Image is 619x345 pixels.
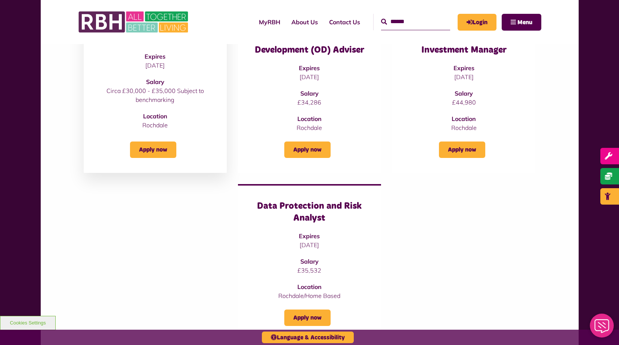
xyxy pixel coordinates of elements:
strong: Location [143,112,167,120]
strong: Salary [455,90,473,97]
p: Rochdale/Home Based [253,291,366,300]
a: MyRBH [458,14,496,31]
p: Rochdale [407,123,520,132]
strong: Location [297,283,322,290]
p: [DATE] [407,72,520,81]
strong: Expires [454,64,474,72]
p: [DATE] [99,61,212,70]
img: RBH [78,7,190,37]
strong: Salary [300,258,319,265]
p: £35,532 [253,266,366,275]
p: Circa £30,000 - £35,000 Subject to benchmarking [99,86,212,104]
input: Search [381,14,450,30]
button: Navigation [502,14,541,31]
h3: Data Protection and Risk Analyst [253,201,366,224]
a: Apply now [130,142,176,158]
strong: Expires [145,53,165,60]
p: £34,286 [253,98,366,107]
a: Contact Us [324,12,366,32]
strong: Salary [146,78,164,86]
strong: Location [452,115,476,122]
a: About Us [286,12,324,32]
a: Apply now [284,310,331,326]
p: Rochdale [253,123,366,132]
h3: Organisational Development (OD) Adviser [253,33,366,56]
strong: Expires [299,64,320,72]
h3: Community Engagement & Investment Manager [407,33,520,56]
p: £44,980 [407,98,520,107]
button: Language & Accessibility [262,332,354,343]
p: [DATE] [253,240,366,249]
span: Menu [517,19,532,25]
p: [DATE] [253,72,366,81]
a: Apply now [284,142,331,158]
iframe: Netcall Web Assistant for live chat [585,311,619,345]
p: Rochdale [99,121,212,130]
strong: Expires [299,232,320,240]
a: Apply now [439,142,485,158]
strong: Location [297,115,322,122]
strong: Salary [300,90,319,97]
a: MyRBH [253,12,286,32]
